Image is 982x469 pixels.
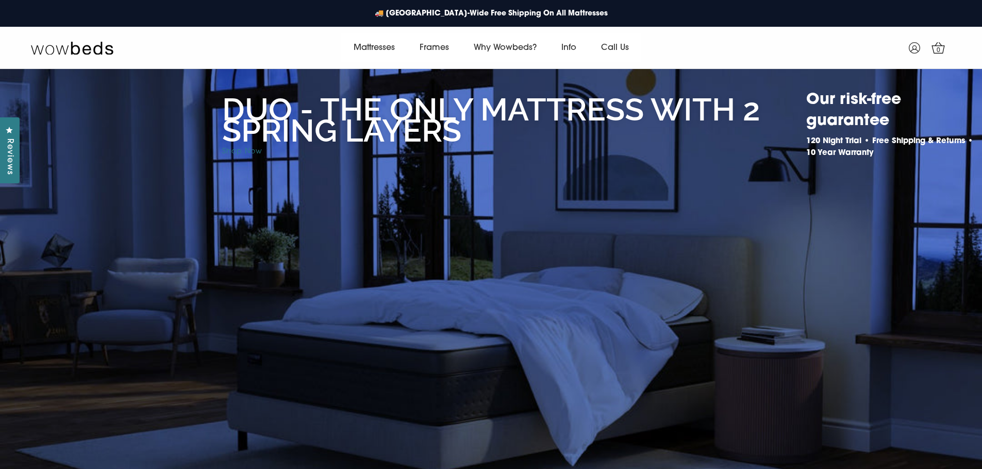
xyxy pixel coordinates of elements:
[370,3,613,24] a: 🚚 [GEOGRAPHIC_DATA]-Wide Free Shipping On All Mattresses
[31,41,113,55] img: Wow Beds Logo
[222,148,262,155] a: Shop Now
[806,90,981,132] h2: Our risk-free guarantee
[549,33,589,62] a: Info
[222,99,801,141] h2: Duo - the only mattress with 2 spring layers
[461,33,549,62] a: Why Wowbeds?
[934,45,944,56] span: 0
[341,33,407,62] a: Mattresses
[806,136,981,159] h4: 120 Night Trial • Free Shipping & Returns • 10 Year Warranty
[3,138,16,175] span: Reviews
[925,35,951,61] a: 0
[407,33,461,62] a: Frames
[589,33,641,62] a: Call Us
